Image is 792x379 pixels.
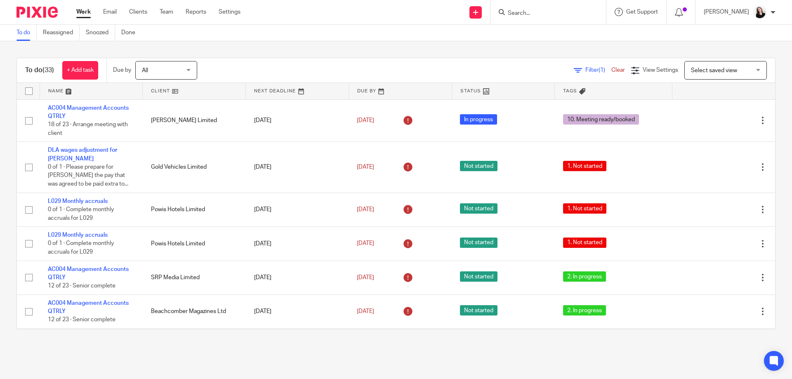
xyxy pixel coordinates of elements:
[246,294,349,328] td: [DATE]
[48,232,108,238] a: L029 Monthly accruals
[563,89,577,93] span: Tags
[246,227,349,261] td: [DATE]
[563,203,606,214] span: 1. Not started
[143,261,246,294] td: SRP Media Limited
[62,61,98,80] a: + Add task
[16,7,58,18] img: Pixie
[186,8,206,16] a: Reports
[704,8,749,16] p: [PERSON_NAME]
[143,142,246,193] td: Gold Vehicles Limited
[357,164,374,170] span: [DATE]
[48,105,129,119] a: AC004 Management Accounts QTRLY
[691,68,737,73] span: Select saved view
[143,99,246,142] td: [PERSON_NAME] Limited
[357,241,374,247] span: [DATE]
[103,8,117,16] a: Email
[460,114,497,125] span: In progress
[507,10,581,17] input: Search
[142,68,148,73] span: All
[357,275,374,280] span: [DATE]
[460,271,497,282] span: Not started
[48,122,128,136] span: 18 of 23 · Arrange meeting with client
[246,142,349,193] td: [DATE]
[219,8,240,16] a: Settings
[16,25,37,41] a: To do
[48,198,108,204] a: L029 Monthly accruals
[42,67,54,73] span: (33)
[563,271,606,282] span: 2. In progress
[48,241,114,255] span: 0 of 1 · Complete monthly accruals for L029
[599,67,605,73] span: (1)
[460,305,497,315] span: Not started
[626,9,658,15] span: Get Support
[143,294,246,328] td: Beachcomber Magazines Ltd
[143,227,246,261] td: Powis Hotels Limited
[121,25,141,41] a: Done
[129,8,147,16] a: Clients
[460,238,497,248] span: Not started
[246,193,349,226] td: [DATE]
[48,317,115,323] span: 12 of 23 · Senior complete
[143,193,246,226] td: Powis Hotels Limited
[48,164,128,187] span: 0 of 1 · Please prepare for [PERSON_NAME] the pay that was agreed to be paid extra to...
[611,67,625,73] a: Clear
[643,67,678,73] span: View Settings
[753,6,766,19] img: HR%20Andrew%20Price_Molly_Poppy%20Jakes%20Photography-7.jpg
[48,207,114,221] span: 0 of 1 · Complete monthly accruals for L029
[48,147,117,161] a: DLA wages adjustment for [PERSON_NAME]
[460,161,497,171] span: Not started
[25,66,54,75] h1: To do
[357,118,374,123] span: [DATE]
[48,300,129,314] a: AC004 Management Accounts QTRLY
[246,261,349,294] td: [DATE]
[160,8,173,16] a: Team
[76,8,91,16] a: Work
[357,207,374,212] span: [DATE]
[585,67,611,73] span: Filter
[48,283,115,289] span: 12 of 23 · Senior complete
[246,328,349,362] td: [DATE]
[563,238,606,248] span: 1. Not started
[563,305,606,315] span: 2. In progress
[246,99,349,142] td: [DATE]
[460,203,497,214] span: Not started
[563,114,639,125] span: 10. Meeting ready/booked
[48,266,129,280] a: AC004 Management Accounts QTRLY
[86,25,115,41] a: Snoozed
[43,25,80,41] a: Reassigned
[113,66,131,74] p: Due by
[143,328,246,362] td: Bromleigh House Ltd
[357,308,374,314] span: [DATE]
[563,161,606,171] span: 1. Not started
